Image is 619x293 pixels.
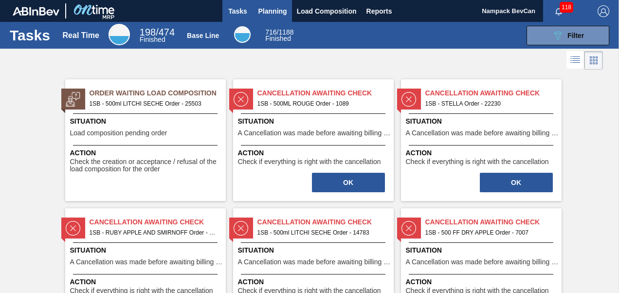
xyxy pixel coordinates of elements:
span: 1SB - 500ML ROUGE Order - 1089 [257,98,386,109]
img: Logout [598,5,609,17]
div: List Vision [566,51,584,70]
span: / 474 [140,27,175,37]
span: Cancellation Awaiting Check [425,88,562,98]
span: Action [406,277,559,287]
span: 716 [265,28,276,36]
span: Load Composition [297,5,357,17]
img: TNhmsLtSVTkK8tSr43FrP2fwEKptu5GPRR3wAAAABJRU5ErkJggg== [13,7,59,16]
span: Action [70,148,223,158]
span: Tasks [227,5,249,17]
span: Cancellation Awaiting Check [425,217,562,227]
div: Base Line [187,32,219,39]
span: Check the creation or acceptance / refusal of the load composition for the order [70,158,223,173]
span: A Cancellation was made before awaiting billing stage [406,258,559,266]
button: Filter [527,26,609,45]
span: Filter [567,32,584,39]
span: Situation [406,245,559,256]
span: Order Waiting Load Composition [90,88,226,98]
span: Finished [140,36,165,43]
span: A Cancellation was made before awaiting billing stage [406,129,559,137]
div: Base Line [234,26,251,43]
span: Cancellation Awaiting Check [257,88,394,98]
button: OK [312,173,385,192]
img: status [401,221,416,236]
img: status [66,92,80,107]
span: Check if everything is right with the cancellation [406,158,549,165]
span: A Cancellation was made before awaiting billing stage [238,129,391,137]
div: Real Time [63,31,99,40]
span: / 1188 [265,28,293,36]
span: Situation [238,116,391,127]
div: Complete task: 2289214 [479,172,554,193]
span: Load composition pending order [70,129,167,137]
span: 198 [140,27,156,37]
img: status [66,221,80,236]
span: Finished [265,35,291,42]
span: Planning [258,5,287,17]
span: Situation [70,116,223,127]
span: Action [406,148,559,158]
img: status [401,92,416,107]
div: Real Time [109,24,130,45]
span: A Cancellation was made before awaiting billing stage [70,258,223,266]
span: 118 [560,2,573,13]
span: Action [238,277,391,287]
span: 1SB - 500 FF DRY APPLE Order - 7007 [425,227,554,238]
span: 1SB - 500ml LITCHI SECHE Order - 14783 [257,227,386,238]
span: Action [70,277,223,287]
span: Situation [406,116,559,127]
span: Situation [70,245,223,256]
span: Check if everything is right with the cancellation [238,158,381,165]
span: 1SB - 500ml LITCHI SECHE Order - 25503 [90,98,218,109]
span: Cancellation Awaiting Check [257,217,394,227]
span: Action [238,148,391,158]
div: Complete task: 2289144 [311,172,386,193]
span: A Cancellation was made before awaiting billing stage [238,258,391,266]
div: Card Vision [584,51,603,70]
div: Real Time [140,28,175,43]
img: status [234,92,248,107]
button: Notifications [543,4,574,18]
img: status [234,221,248,236]
span: 1SB - STELLA Order - 22230 [425,98,554,109]
div: Base Line [265,29,293,42]
span: Situation [238,245,391,256]
span: 1SB - RUBY APPLE AND SMIRNOFF Order - 2844 [90,227,218,238]
span: Reports [366,5,392,17]
button: OK [480,173,553,192]
h1: Tasks [10,30,50,41]
span: Cancellation Awaiting Check [90,217,226,227]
